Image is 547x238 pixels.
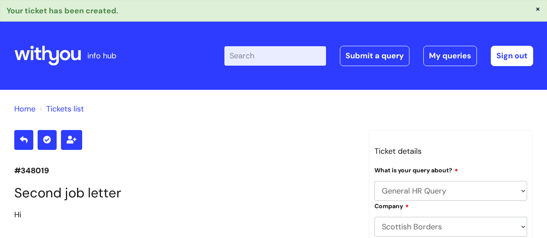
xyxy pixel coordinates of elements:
a: Submit a query [340,46,409,66]
li: Solution home [14,102,35,116]
a: Tickets list [46,104,84,114]
a: Home [14,104,35,114]
input: Search [224,46,326,65]
div: Hi [14,208,356,222]
label: Company [374,201,409,210]
h3: Ticket details [374,144,528,158]
label: What is your query about? [374,165,458,174]
button: × [535,5,541,13]
a: Sign out [491,46,533,66]
li: Tickets list [38,102,84,116]
p: #348019 [14,164,356,178]
div: | - [224,46,533,66]
h1: Second job letter [14,185,356,201]
p: info hub [87,49,116,63]
a: My queries [423,46,477,66]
